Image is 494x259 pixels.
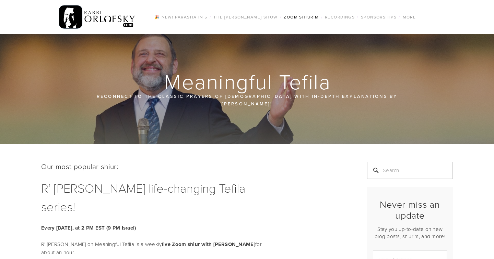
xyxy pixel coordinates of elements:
span: / [280,14,282,20]
a: Zoom Shiurim [282,13,321,22]
a: Sponsorships [359,13,399,22]
p: Reconnect to the classic prayers of [DEMOGRAPHIC_DATA] with in-depth explanations by [PERSON_NAME]! [82,92,412,108]
a: More [401,13,418,22]
span: / [321,14,323,20]
strong: live Zoom shiur with [PERSON_NAME] [162,241,255,248]
span: / [357,14,358,20]
h2: Our most popular shiur: [41,162,270,170]
span: / [399,14,400,20]
img: RabbiOrlofsky.com [59,4,136,30]
h1: Meaningful Tefila [41,70,454,92]
p: Stay you up-to-date on new blog posts, shiurim, and more! [373,225,447,240]
h1: R’ [PERSON_NAME] life-changing Tefila series! [41,179,270,216]
a: The [PERSON_NAME] Show [211,13,280,22]
h2: Never miss an update [373,199,447,221]
span: / [210,14,211,20]
a: 🎉 NEW! Parasha in 5 [152,13,209,22]
a: Recordings [323,13,357,22]
input: Search [367,162,453,179]
strong: Every [DATE], at 2 PM EST (9 PM Israel) [41,224,136,232]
